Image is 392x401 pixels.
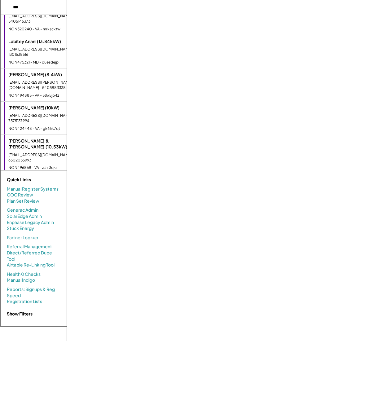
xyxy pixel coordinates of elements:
[8,14,84,24] div: [EMAIL_ADDRESS][DOMAIN_NAME] - 5405146373
[8,105,84,111] div: [PERSON_NAME] (10kW)
[8,152,84,163] div: [EMAIL_ADDRESS][DOMAIN_NAME] - 6302055993
[7,298,42,305] a: Registration Lists
[8,38,84,45] div: Labitey Anani (13.845kW)
[8,165,84,170] div: NON496868 - VA - zshr3qkr
[7,244,52,250] a: Referral Management
[7,262,55,268] a: Airtable Re-Linking Tool
[8,138,84,150] div: [PERSON_NAME] & [PERSON_NAME] (10.53kW)
[8,47,84,57] div: [EMAIL_ADDRESS][DOMAIN_NAME] - 1301538516
[7,250,60,262] a: Direct/Referred Dupe Tool
[8,72,84,78] div: [PERSON_NAME] (8.4kW)
[8,93,84,98] div: NON494885 - VA - 58x5jp4z
[7,213,42,219] a: SolarEdge Admin
[8,126,84,131] div: NON424448 - VA - gk66k7qt
[7,177,69,183] div: Quick Links
[8,60,84,65] div: NON475321 - MD - ouesdejp
[7,277,35,283] a: Manual Indigo
[7,198,39,204] a: Plan Set Review
[7,311,33,316] strong: Show Filters
[7,186,59,192] a: Manual Register Systems
[7,219,54,226] a: Enphase Legacy Admin
[7,286,60,298] a: Reports: Signups & Reg Speed
[7,271,41,277] a: Health 0 Checks
[8,27,84,32] div: NON520240 - VA - mrkscktw
[8,80,84,90] div: [EMAIL_ADDRESS][PERSON_NAME][DOMAIN_NAME] - 5405883338
[7,192,33,198] a: COC Review
[8,113,84,124] div: [EMAIL_ADDRESS][DOMAIN_NAME] - 7575137994
[7,207,38,213] a: Generac Admin
[7,235,38,241] a: Partner Lookup
[7,225,34,231] a: Stuck Energy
